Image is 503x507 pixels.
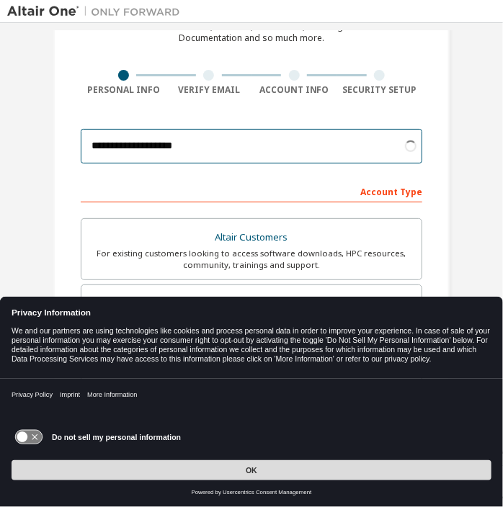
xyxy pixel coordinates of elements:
[90,228,413,248] div: Altair Customers
[81,84,166,96] div: Personal Info
[166,84,252,96] div: Verify Email
[7,4,187,19] img: Altair One
[81,179,422,202] div: Account Type
[90,294,413,314] div: Students
[337,84,423,96] div: Security Setup
[151,21,352,44] div: For Free Trials, Licenses, Downloads, Learning & Documentation and so much more.
[90,248,413,271] div: For existing customers looking to access software downloads, HPC resources, community, trainings ...
[251,84,337,96] div: Account Info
